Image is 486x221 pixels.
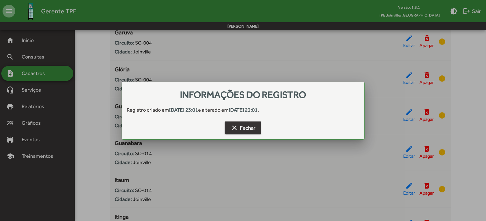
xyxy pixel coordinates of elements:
mat-icon: clear [231,124,238,132]
span: Informações do registro [180,89,306,100]
button: Fechar [225,121,261,134]
strong: [DATE] 23:01 [169,107,198,113]
span: Fechar [231,122,255,134]
div: Registro criado em e alterado em . [122,106,364,114]
strong: [DATE] 23:01 [229,107,258,113]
